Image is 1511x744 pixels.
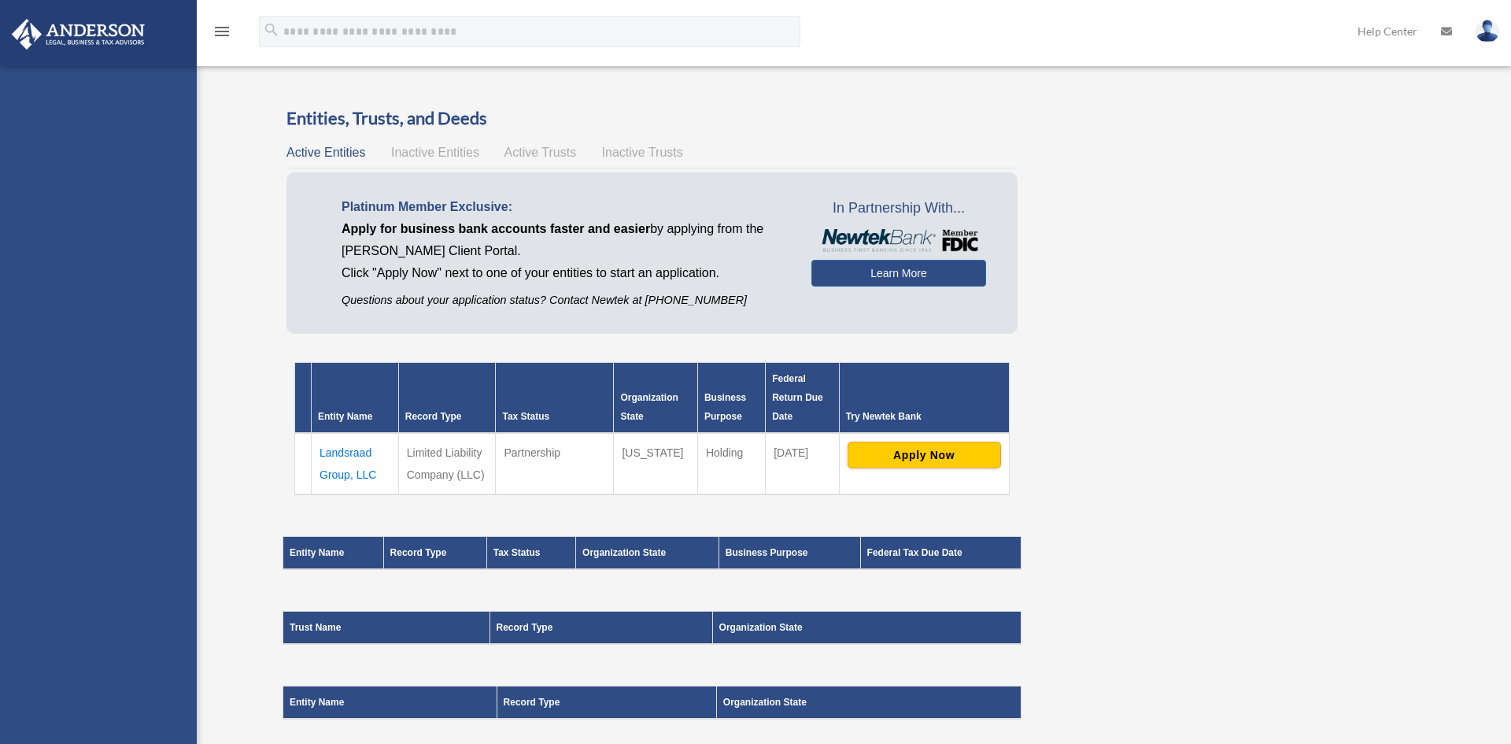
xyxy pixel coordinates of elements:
[697,433,765,494] td: Holding
[263,21,280,39] i: search
[846,407,1003,426] div: Try Newtek Bank
[398,433,496,494] td: Limited Liability Company (LLC)
[286,106,1018,131] h3: Entities, Trusts, and Deeds
[716,687,1021,720] th: Organization State
[398,363,496,434] th: Record Type
[212,28,231,41] a: menu
[860,537,1021,570] th: Federal Tax Due Date
[766,433,840,494] td: [DATE]
[614,433,697,494] td: [US_STATE]
[614,363,697,434] th: Organization State
[497,687,716,720] th: Record Type
[286,146,365,159] span: Active Entities
[811,260,985,287] a: Learn More
[766,363,840,434] th: Federal Return Due Date
[602,146,683,159] span: Inactive Trusts
[504,146,577,159] span: Active Trusts
[490,612,712,645] th: Record Type
[283,687,497,720] th: Entity Name
[496,433,614,494] td: Partnership
[342,291,788,310] p: Questions about your application status? Contact Newtek at [PHONE_NUMBER]
[819,229,977,253] img: NewtekBankLogoSM.png
[1476,20,1499,43] img: User Pic
[283,612,490,645] th: Trust Name
[342,218,788,262] p: by applying from the [PERSON_NAME] Client Portal.
[212,22,231,41] i: menu
[486,537,575,570] th: Tax Status
[848,442,1001,468] button: Apply Now
[342,262,788,284] p: Click "Apply Now" next to one of your entities to start an application.
[576,537,719,570] th: Organization State
[719,537,860,570] th: Business Purpose
[312,433,399,494] td: Landsraad Group, LLC
[697,363,765,434] th: Business Purpose
[7,19,150,50] img: Anderson Advisors Platinum Portal
[383,537,486,570] th: Record Type
[391,146,479,159] span: Inactive Entities
[283,537,384,570] th: Entity Name
[712,612,1021,645] th: Organization State
[342,222,650,235] span: Apply for business bank accounts faster and easier
[496,363,614,434] th: Tax Status
[811,196,985,221] span: In Partnership With...
[312,363,399,434] th: Entity Name
[342,196,788,218] p: Platinum Member Exclusive:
